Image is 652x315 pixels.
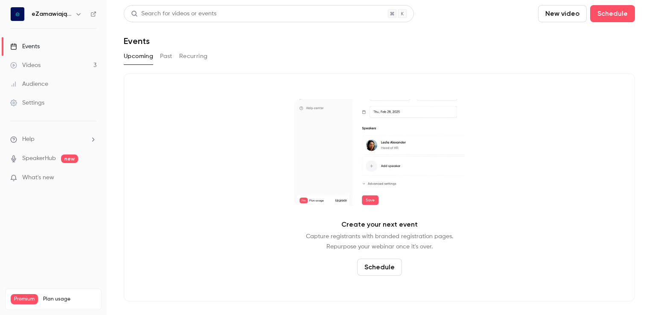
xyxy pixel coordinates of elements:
[131,9,216,18] div: Search for videos or events
[10,80,48,88] div: Audience
[341,219,418,230] p: Create your next event
[22,135,35,144] span: Help
[179,50,208,63] button: Recurring
[590,5,635,22] button: Schedule
[11,7,24,21] img: eZamawiający
[538,5,587,22] button: New video
[10,135,96,144] li: help-dropdown-opener
[124,50,153,63] button: Upcoming
[61,155,78,163] span: new
[306,231,453,252] p: Capture registrants with branded registration pages. Repurpose your webinar once it's over.
[22,154,56,163] a: SpeakerHub
[10,99,44,107] div: Settings
[11,294,38,304] span: Premium
[32,10,72,18] h6: eZamawiający
[10,61,41,70] div: Videos
[124,36,150,46] h1: Events
[86,174,96,182] iframe: Noticeable Trigger
[22,173,54,182] span: What's new
[160,50,172,63] button: Past
[43,296,96,303] span: Plan usage
[10,42,40,51] div: Events
[357,259,402,276] button: Schedule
